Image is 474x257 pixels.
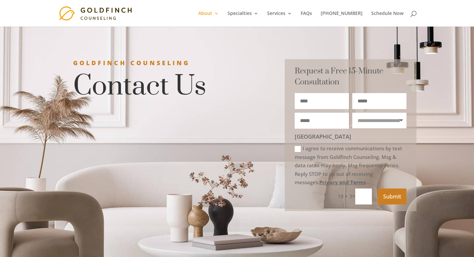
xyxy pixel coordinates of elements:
[73,70,265,107] h1: Contact Us
[198,11,219,27] a: About
[371,11,403,27] a: Schedule Now
[338,193,352,200] span: 10 + 3
[301,11,312,27] a: FAQs
[295,66,407,93] h3: Request a Free 15-Minute Consultation
[267,11,292,27] a: Services
[73,59,265,70] h3: Goldfinch Counseling
[337,189,372,204] p: =
[378,189,406,204] button: Submit
[295,132,406,142] span: [GEOGRAPHIC_DATA]
[319,179,366,186] a: Privacy and Terms
[321,11,363,27] a: [PHONE_NUMBER]
[228,11,258,27] a: Specialties
[295,144,406,187] label: I agree to receive communications by text message from Goldfinch Counseling. Msg & data rates may...
[59,6,134,20] img: Goldfinch Counseling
